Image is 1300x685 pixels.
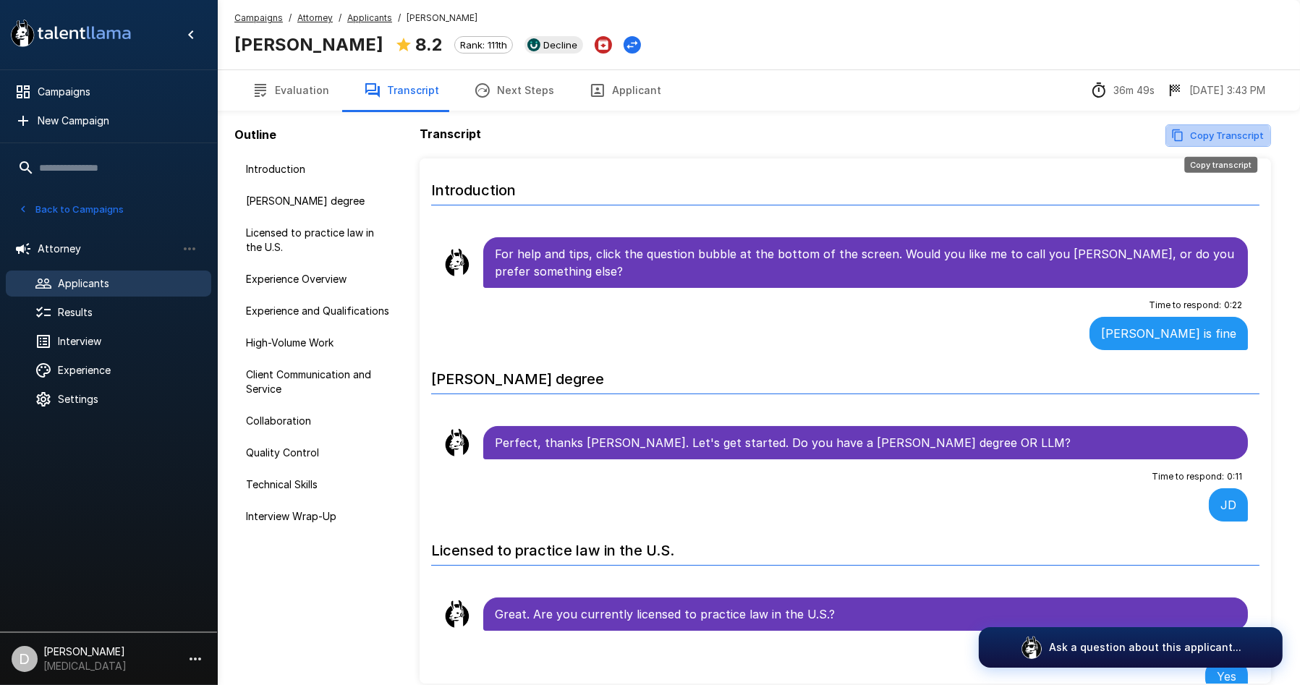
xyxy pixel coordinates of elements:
span: Time to respond : [1152,469,1224,484]
button: Copy transcript [1165,124,1271,147]
div: The time between starting and completing the interview [1090,82,1155,99]
span: Rank: 111th [455,39,512,51]
span: Quality Control [246,446,391,460]
div: Interview Wrap-Up [234,503,402,529]
span: Collaboration [246,414,391,428]
img: ukg_logo.jpeg [527,38,540,51]
button: Next Steps [456,70,572,111]
img: llama_clean.png [443,428,472,457]
b: Outline [234,127,276,142]
p: Ask a question about this applicant... [1049,640,1241,655]
h6: Introduction [431,167,1259,205]
span: High-Volume Work [246,336,391,350]
div: Introduction [234,156,402,182]
span: Introduction [246,162,391,176]
div: [PERSON_NAME] degree [234,188,402,214]
div: Copy transcript [1184,157,1257,173]
span: Time to respond : [1149,298,1221,312]
button: Ask a question about this applicant... [979,627,1283,668]
div: Experience Overview [234,266,402,292]
div: Quality Control [234,440,402,466]
span: Client Communication and Service [246,367,391,396]
span: Licensed to practice law in the U.S. [246,226,391,255]
span: Technical Skills [246,477,391,492]
span: [PERSON_NAME] [407,11,477,25]
div: Licensed to practice law in the U.S. [234,220,402,260]
span: Experience Overview [246,272,391,286]
p: For help and tips, click the question bubble at the bottom of the screen. Would you like me to ca... [495,245,1236,280]
u: Applicants [347,12,392,23]
p: 36m 49s [1113,83,1155,98]
u: Campaigns [234,12,283,23]
span: / [339,11,341,25]
img: llama_clean.png [443,600,472,629]
span: Experience and Qualifications [246,304,391,318]
p: [PERSON_NAME] is fine [1101,325,1236,342]
span: / [398,11,401,25]
b: 8.2 [415,34,443,55]
img: llama_clean.png [443,248,472,277]
div: Technical Skills [234,472,402,498]
span: 0 : 11 [1227,469,1242,484]
span: Interview Wrap-Up [246,509,391,524]
button: Evaluation [234,70,347,111]
div: View profile in UKG [524,36,583,54]
button: Applicant [572,70,679,111]
b: [PERSON_NAME] [234,34,383,55]
button: Transcript [347,70,456,111]
span: Decline [538,39,583,51]
p: Perfect, thanks [PERSON_NAME]. Let's get started. Do you have a [PERSON_NAME] degree OR LLM? [495,434,1236,451]
button: Archive Applicant [595,36,612,54]
span: [PERSON_NAME] degree [246,194,391,208]
div: Collaboration [234,408,402,434]
span: 0 : 22 [1224,298,1242,312]
div: High-Volume Work [234,330,402,356]
img: logo_glasses@2x.png [1020,636,1043,659]
div: Client Communication and Service [234,362,402,402]
p: Great. Are you currently licensed to practice law in the U.S.? [495,605,1236,623]
h6: [PERSON_NAME] degree [431,356,1259,394]
div: Experience and Qualifications [234,298,402,324]
div: The date and time when the interview was completed [1166,82,1265,99]
b: Transcript [420,127,481,141]
p: [DATE] 3:43 PM [1189,83,1265,98]
p: Yes [1217,668,1236,685]
p: JD [1220,496,1236,514]
h6: Licensed to practice law in the U.S. [431,527,1259,566]
button: Change Stage [624,36,641,54]
u: Attorney [297,12,333,23]
span: / [289,11,292,25]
